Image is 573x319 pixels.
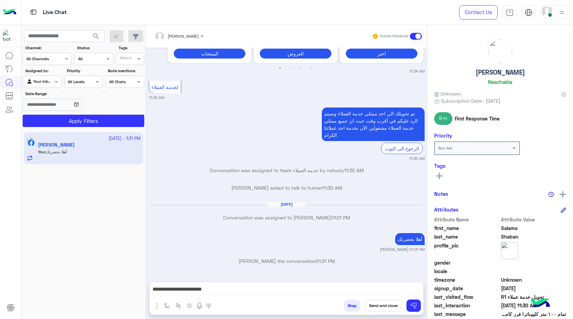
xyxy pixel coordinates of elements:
label: Channel: [25,45,71,51]
button: Trigger scenario [173,300,184,311]
span: Salama [501,225,566,232]
span: Attribute Name [434,216,500,223]
button: Apply Filters [23,115,144,127]
h5: [PERSON_NAME] [476,68,525,76]
span: timezone [434,276,500,283]
span: profile_pic [434,242,500,258]
img: 322208621163248 [3,30,15,42]
span: last_visited_flow [434,293,500,301]
div: Select [119,55,132,63]
span: last_name [434,233,500,240]
span: last_message [434,310,500,318]
label: Assigned to: [25,68,61,74]
p: [PERSON_NAME] asked to talk to human [149,184,425,191]
small: 11:24 AM [409,68,425,74]
span: 11:30 AM [322,185,342,191]
h6: Priority [434,132,452,139]
span: null [501,259,566,266]
span: 01:21 PM [331,215,350,220]
span: last_interaction [434,302,500,309]
h6: Notes [434,191,448,197]
button: select flow [161,300,173,311]
span: 9 m [434,112,452,125]
span: null [501,268,566,275]
img: Logo [3,5,16,20]
span: لخدمة العملاء [151,84,178,90]
span: [PERSON_NAME] [168,34,199,39]
span: Subscription Date : [DATE] [441,97,500,104]
img: tab [525,9,533,16]
span: تحويل خدمة عملاء R1 [501,293,566,301]
p: Conversation was assigned to team خدمة العملاء by nobody [149,167,425,174]
span: locale [434,268,500,275]
span: Unknown [434,90,461,97]
label: Status [77,45,112,51]
img: Trigger scenario [175,303,181,308]
p: 13/10/2025, 11:30 AM [322,107,425,141]
img: profile [558,8,566,17]
img: send attachment [153,302,161,310]
img: send message [410,302,417,309]
small: [PERSON_NAME] 01:31 PM [380,247,425,252]
img: notes [548,192,554,197]
button: المنتجات [174,49,245,59]
img: picture [501,242,518,259]
button: 2 of 2 [287,65,294,72]
label: Priority [67,68,102,74]
span: Shaban [501,233,566,240]
span: search [92,32,100,40]
a: tab [503,5,516,20]
p: Live Chat [43,8,67,17]
span: 01:31 PM [316,258,335,264]
img: add [560,191,566,197]
span: first_name [434,225,500,232]
img: select flow [164,303,170,308]
img: hulul-logo.png [528,292,552,316]
span: 2025-10-13T08:23:43.955Z [501,285,566,292]
h6: Reachable [488,79,512,85]
label: Tags [119,45,144,51]
b: Not Set [438,145,452,151]
img: picture [489,40,512,63]
label: Date Range [25,91,102,97]
small: Human Handover [380,34,409,39]
p: [PERSON_NAME] the conversation [149,257,425,265]
span: Unknown [501,276,566,283]
label: Note mentions [108,68,143,74]
img: tab [29,8,38,16]
span: First Response Time [455,115,500,122]
button: create order [184,300,195,311]
button: search [88,30,105,45]
button: Send and close [365,300,401,311]
button: 4 of 2 [307,65,314,72]
span: signup_date [434,285,500,292]
button: اختر [346,49,417,59]
p: Conversation was assigned to [PERSON_NAME] [149,214,425,221]
img: send voice note [195,302,204,310]
a: Contact Us [459,5,498,20]
span: 2025-10-13T08:30:27.251Z [501,302,566,309]
h6: Attributes [434,206,459,213]
span: gender [434,259,500,266]
img: create order [187,303,192,308]
button: 1 of 2 [277,65,283,72]
img: make a call [206,303,211,309]
p: 14/10/2025, 1:31 PM [395,233,425,245]
span: 11:30 AM [344,167,364,173]
button: 3 of 2 [297,65,304,72]
img: tab [506,9,514,16]
small: 11:30 AM [149,95,164,100]
h6: [DATE] [268,202,305,207]
div: الرجوع الى البوت [381,143,423,154]
span: Attribute Value [501,216,566,223]
small: 11:30 AM [409,156,425,161]
h6: Tags [434,163,566,169]
span: تمام ١٠٠ متر كليوباترا فرز كام موجود في طلعت المقطم والا لا. [501,310,566,318]
img: userImage [542,7,552,16]
button: Drop [344,300,360,311]
button: العروض [260,49,331,59]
